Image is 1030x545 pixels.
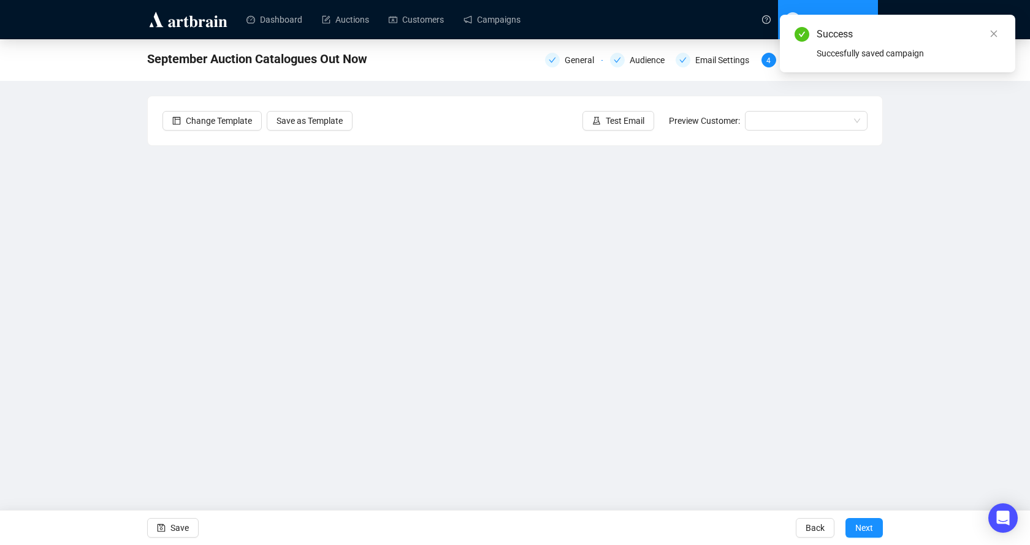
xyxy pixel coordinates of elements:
[676,53,754,67] div: Email Settings
[695,53,757,67] div: Email Settings
[565,53,601,67] div: General
[246,4,302,36] a: Dashboard
[545,53,603,67] div: General
[817,27,1001,42] div: Success
[322,4,369,36] a: Auctions
[277,114,343,128] span: Save as Template
[806,511,825,545] span: Back
[186,114,252,128] span: Change Template
[614,56,621,64] span: check
[855,511,873,545] span: Next
[606,114,644,128] span: Test Email
[147,146,883,484] iframe: To enrich screen reader interactions, please activate Accessibility in Grammarly extension settings
[796,518,834,538] button: Back
[162,111,262,131] button: Change Template
[788,13,798,26] span: HR
[389,4,444,36] a: Customers
[582,111,654,131] button: Test Email
[170,511,189,545] span: Save
[592,116,601,125] span: experiment
[987,27,1001,40] a: Close
[761,53,819,67] div: 4Design
[845,518,883,538] button: Next
[990,29,998,38] span: close
[147,10,229,29] img: logo
[610,53,668,67] div: Audience
[157,524,166,532] span: save
[762,15,771,24] span: question-circle
[766,56,771,65] span: 4
[669,116,740,126] span: Preview Customer:
[679,56,687,64] span: check
[549,56,556,64] span: check
[630,53,672,67] div: Audience
[147,49,367,69] span: September Auction Catalogues Out Now
[267,111,353,131] button: Save as Template
[464,4,521,36] a: Campaigns
[172,116,181,125] span: layout
[795,27,809,42] span: check-circle
[988,503,1018,533] div: Open Intercom Messenger
[817,47,1001,60] div: Succesfully saved campaign
[147,518,199,538] button: Save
